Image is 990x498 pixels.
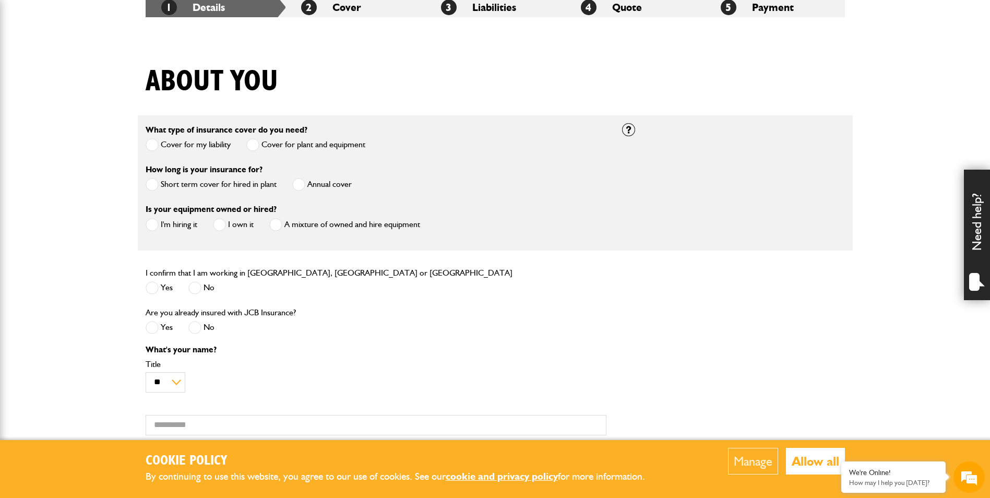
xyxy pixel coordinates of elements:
[849,468,938,477] div: We're Online!
[964,170,990,300] div: Need help?
[728,448,778,475] button: Manage
[146,469,662,485] p: By continuing to use this website, you agree to our use of cookies. See our for more information.
[146,178,277,191] label: Short term cover for hired in plant
[146,205,277,214] label: Is your equipment owned or hired?
[146,165,263,174] label: How long is your insurance for?
[786,448,845,475] button: Allow all
[146,218,197,231] label: I'm hiring it
[849,479,938,487] p: How may I help you today?
[146,138,231,151] label: Cover for my liability
[146,321,173,334] label: Yes
[146,126,307,134] label: What type of insurance cover do you need?
[446,470,558,482] a: cookie and privacy policy
[146,309,296,317] label: Are you already insured with JCB Insurance?
[146,346,606,354] p: What's your name?
[146,269,512,277] label: I confirm that I am working in [GEOGRAPHIC_DATA], [GEOGRAPHIC_DATA] or [GEOGRAPHIC_DATA]
[292,178,352,191] label: Annual cover
[146,281,173,294] label: Yes
[188,321,214,334] label: No
[188,281,214,294] label: No
[146,360,606,369] label: Title
[213,218,254,231] label: I own it
[146,64,278,99] h1: About you
[246,138,365,151] label: Cover for plant and equipment
[269,218,420,231] label: A mixture of owned and hire equipment
[146,453,662,469] h2: Cookie Policy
